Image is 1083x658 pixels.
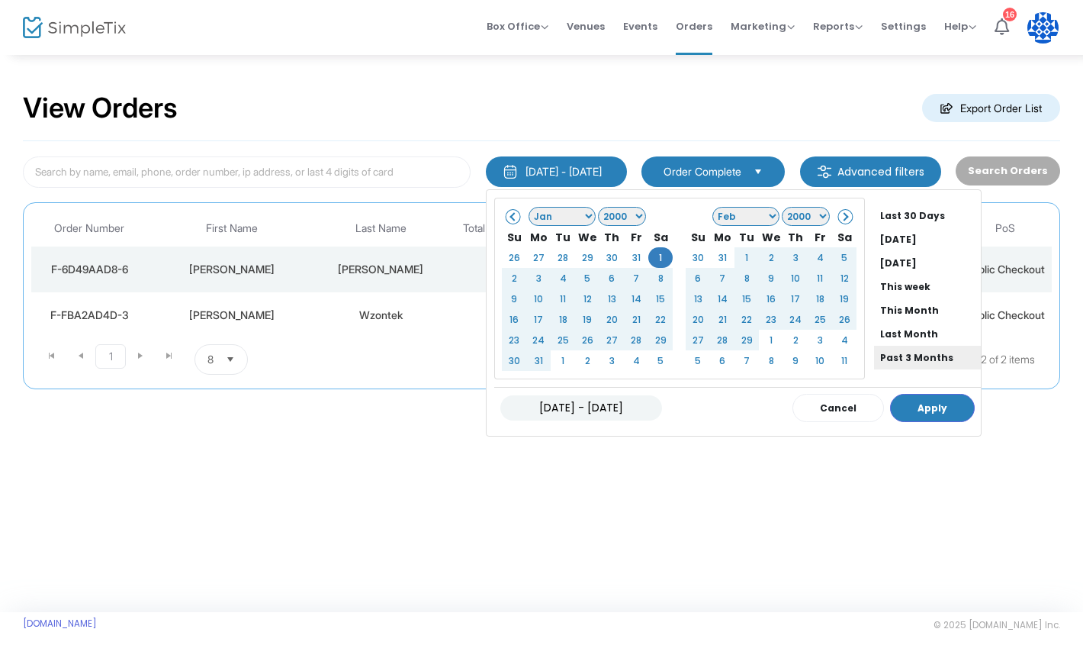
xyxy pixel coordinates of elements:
td: 22 [648,309,673,330]
td: 14 [710,289,734,309]
span: © 2025 [DOMAIN_NAME] Inc. [934,619,1060,631]
td: 5 [686,350,710,371]
td: 2 [502,268,526,289]
td: 17 [783,289,808,309]
td: 10 [808,350,832,371]
td: 19 [575,309,599,330]
td: 1 [734,247,759,268]
td: 21 [710,309,734,330]
th: Fr [808,227,832,247]
td: 27 [686,330,710,350]
td: 1 [551,350,575,371]
td: 28 [624,330,648,350]
td: 8 [734,268,759,289]
span: Page 1 [95,344,126,369]
td: 29 [575,247,599,268]
li: Last Month [874,322,981,346]
td: 4 [624,350,648,371]
m-button: Export Order List [922,94,1060,122]
td: 3 [599,350,624,371]
h2: View Orders [23,92,178,125]
td: 25 [551,330,575,350]
td: 1 [759,330,783,350]
td: 10 [526,289,551,309]
td: 3 [808,330,832,350]
th: Th [599,227,624,247]
td: 3 [526,268,551,289]
kendo-pager-info: 1 - 2 of 2 items [400,344,1035,375]
button: Select [747,163,769,180]
td: 16 [759,289,783,309]
td: 10 [783,268,808,289]
td: 4 [808,247,832,268]
td: 6 [686,268,710,289]
td: 2 [446,292,539,338]
span: Box Office [487,19,548,34]
div: Christopher [152,308,312,323]
td: 8 [648,268,673,289]
td: 9 [759,268,783,289]
td: 11 [832,350,856,371]
th: Mo [526,227,551,247]
button: Cancel [792,394,884,422]
td: 15 [734,289,759,309]
td: 24 [526,330,551,350]
th: Tu [734,227,759,247]
td: 2 [575,350,599,371]
span: Marketing [731,19,795,34]
td: 26 [575,330,599,350]
th: Sa [832,227,856,247]
td: 28 [710,330,734,350]
td: 20 [686,309,710,330]
td: 31 [624,247,648,268]
button: [DATE] - [DATE] [486,156,627,187]
td: 8 [759,350,783,371]
th: Th [783,227,808,247]
td: 31 [710,247,734,268]
td: 16 [502,309,526,330]
li: Last 30 Days [874,204,981,227]
a: [DOMAIN_NAME] [23,618,97,630]
img: filter [817,164,832,179]
th: Mo [710,227,734,247]
li: [DATE] [874,227,981,251]
li: This week [874,275,981,298]
td: 12 [575,289,599,309]
span: Help [944,19,976,34]
td: 20 [599,309,624,330]
div: Campbell [320,262,442,277]
td: 18 [808,289,832,309]
td: 30 [686,247,710,268]
input: Search by name, email, phone, order number, ip address, or last 4 digits of card [23,156,471,188]
td: 4 [551,268,575,289]
td: 30 [599,247,624,268]
td: 5 [832,247,856,268]
span: Last Name [355,222,407,235]
th: We [575,227,599,247]
li: This Month [874,298,981,322]
td: 6 [599,268,624,289]
td: 3 [783,247,808,268]
td: 7 [710,268,734,289]
th: Fr [624,227,648,247]
td: 30 [502,350,526,371]
th: We [759,227,783,247]
span: 8 [207,352,214,367]
li: Past 12 Months [874,369,981,393]
td: 22 [734,309,759,330]
td: 11 [551,289,575,309]
td: 2 [783,330,808,350]
th: Sa [648,227,673,247]
span: Orders [676,7,712,46]
td: 14 [624,289,648,309]
span: Order Number [54,222,124,235]
td: 27 [526,247,551,268]
th: Tu [551,227,575,247]
div: F-6D49AAD8-6 [35,262,144,277]
td: 31 [526,350,551,371]
th: Su [502,227,526,247]
td: 24 [783,309,808,330]
td: 27 [599,330,624,350]
span: Settings [881,7,926,46]
td: 5 [648,350,673,371]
